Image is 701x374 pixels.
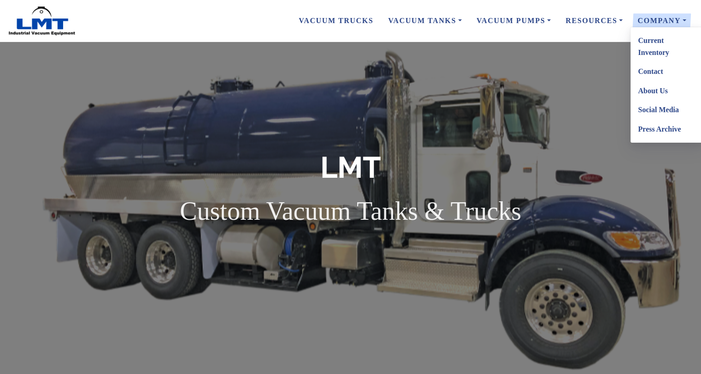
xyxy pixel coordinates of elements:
[7,6,77,36] img: LMT
[180,147,521,188] h1: LMT
[469,11,558,30] a: Vacuum Pumps
[291,11,381,30] a: Vacuum Trucks
[180,193,521,229] p: Custom Vacuum Tanks & Trucks
[558,11,630,30] a: Resources
[381,11,469,30] a: Vacuum Tanks
[630,11,694,30] a: Company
